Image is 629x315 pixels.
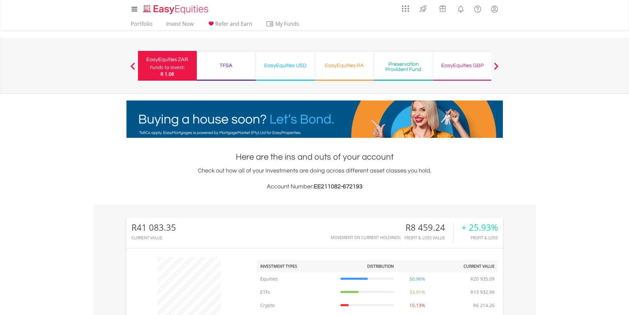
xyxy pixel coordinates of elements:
[462,236,498,240] div: Profit & Loss
[367,263,394,269] div: Distribution
[257,260,337,272] th: Investment Types
[404,223,453,232] div: R8 459.24
[437,3,448,14] img: vouchers-v2.svg
[402,5,409,12] img: grid-menu-icon.svg
[319,61,370,70] div: EasyEquities RA
[397,272,437,286] td: 50.96%
[126,166,503,191] div: Check out how all of your investments are doing across different asset classes you hold.
[490,66,503,72] button: Next
[131,236,176,240] div: CURRENT VALUE
[404,236,453,240] div: Profit & Loss Value
[462,223,498,232] div: + 25.93%
[126,151,503,163] h1: Here are the ins and outs of your account
[437,61,488,70] div: EasyEquities GBP
[126,100,503,138] img: EasyMortage Promotion Banner
[433,2,452,14] a: Vouchers
[126,66,139,72] button: Previous
[314,183,363,190] span: EE211082-672193
[201,61,252,70] div: TFSA
[257,286,337,299] td: ETFs
[141,2,211,15] a: Home page
[150,64,185,71] div: Funds to invest:
[397,299,437,312] td: 15.13%
[470,299,498,312] td: R6 214.26
[260,61,311,70] div: EasyEquities USD
[331,235,401,240] div: Movement on Current Holdings:
[128,20,155,31] a: Portfolio
[257,272,337,286] td: Equities
[467,272,498,286] td: R20 935.09
[266,20,309,28] span: My Funds
[142,4,211,15] img: EasyEquities_Logo.png
[163,20,196,31] a: Invest Now
[486,2,503,16] a: My Profile
[215,20,252,27] span: Refer and Earn
[397,286,437,299] td: 33.91%
[257,299,337,312] td: Crypto
[437,260,498,272] th: Current Value
[204,20,255,31] a: Refer and Earn
[131,223,176,232] div: R41 083.35
[467,286,498,299] td: R13 932.99
[160,71,174,77] span: R 1.08
[452,2,469,15] a: Notifications
[126,182,503,191] h3: Account Number:
[418,3,429,14] img: thrive-v2.svg
[142,55,193,64] div: EasyEquities ZAR
[469,2,486,15] a: FAQ's and Support
[378,61,429,72] div: Preservation Provident Fund
[398,2,413,12] a: AppsGrid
